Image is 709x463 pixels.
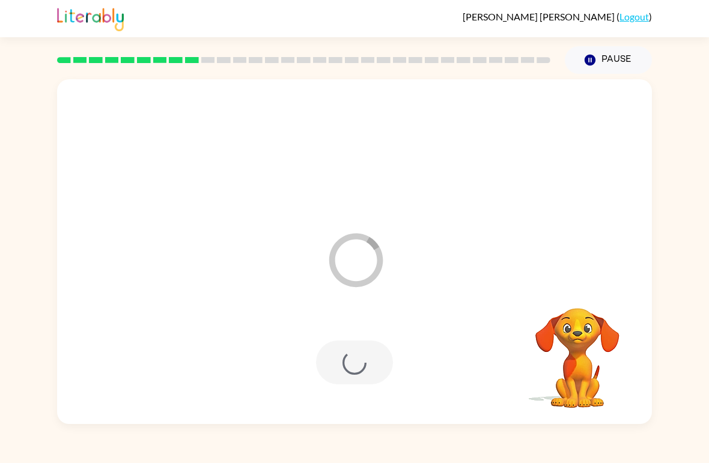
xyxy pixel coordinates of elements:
img: Literably [57,5,124,31]
button: Pause [565,46,652,74]
a: Logout [619,11,649,22]
span: [PERSON_NAME] [PERSON_NAME] [463,11,616,22]
div: ( ) [463,11,652,22]
video: Your browser must support playing .mp4 files to use Literably. Please try using another browser. [517,289,637,410]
